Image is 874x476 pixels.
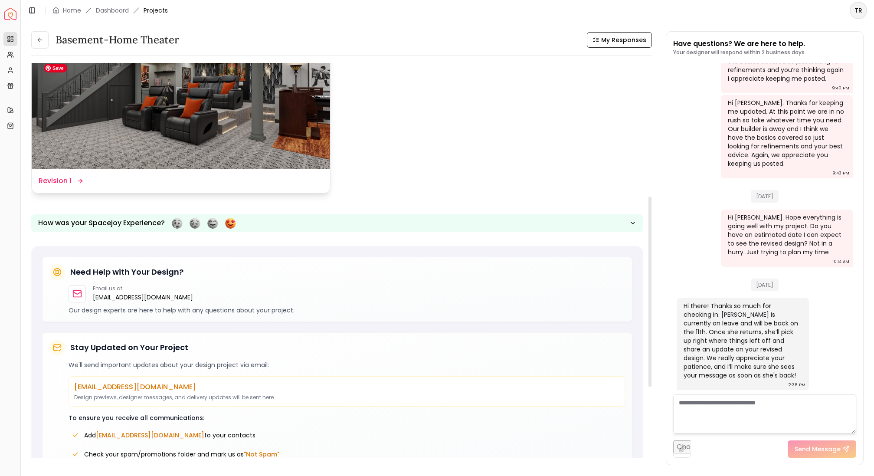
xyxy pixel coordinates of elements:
[728,98,844,168] div: Hi [PERSON_NAME]. Thanks for keeping me updated. At this point we are in no rush so take whatever...
[850,2,867,19] button: TR
[70,341,188,354] h5: Stay Updated on Your Project
[31,214,643,232] button: How was your Spacejoy Experience?Feeling terribleFeeling badFeeling goodFeeling awesome
[70,266,183,278] h5: Need Help with Your Design?
[38,218,165,228] p: How was your Spacejoy Experience?
[44,64,67,72] span: Save
[52,6,168,15] nav: breadcrumb
[96,6,129,15] a: Dashboard
[93,292,193,302] a: [EMAIL_ADDRESS][DOMAIN_NAME]
[74,382,619,392] p: [EMAIL_ADDRESS][DOMAIN_NAME]
[93,285,193,292] p: Email us at
[601,36,646,44] span: My Responses
[69,414,625,422] p: To ensure you receive all communications:
[832,257,849,266] div: 10:14 AM
[832,169,849,177] div: 9:43 PM
[751,190,779,203] span: [DATE]
[587,32,652,48] button: My Responses
[84,431,255,440] span: Add to your contacts
[673,49,806,56] p: Your designer will respond within 2 business days.
[31,0,331,194] a: Revision 1Revision 1
[69,361,625,369] p: We'll send important updates about your design project via email:
[673,39,806,49] p: Have questions? We are here to help.
[244,450,279,459] span: "Not Spam"
[32,1,330,169] img: Revision 1
[751,279,779,291] span: [DATE]
[39,176,72,186] dd: Revision 1
[4,8,16,20] a: Spacejoy
[4,8,16,20] img: Spacejoy Logo
[63,6,81,15] a: Home
[832,84,849,92] div: 9:40 PM
[789,381,805,389] div: 2:38 PM
[56,33,179,47] h3: Basement-Home theater
[96,431,204,440] span: [EMAIL_ADDRESS][DOMAIN_NAME]
[728,213,844,256] div: Hi [PERSON_NAME]. Hope everything is going well with my project. Do you have an estimated date I ...
[851,3,866,18] span: TR
[684,302,800,380] div: Hi there! Thanks so much for checking in. [PERSON_NAME] is currently on leave and will be back on...
[74,394,619,401] p: Design previews, designer messages, and delivery updates will be sent here
[144,6,168,15] span: Projects
[84,450,279,459] span: Check your spam/promotions folder and mark us as
[69,306,625,315] p: Our design experts are here to help with any questions about your project.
